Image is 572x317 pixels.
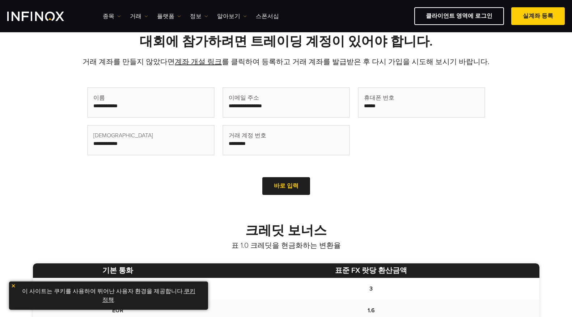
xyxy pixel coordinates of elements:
a: 실계좌 등록 [511,7,565,25]
span: [DEMOGRAPHIC_DATA] [93,131,153,140]
td: USD [33,278,203,300]
img: yellow close icon [11,283,16,288]
a: 스폰서십 [256,12,279,21]
strong: 대회에 참가하려면 트레이딩 계정이 있어야 합니다. [140,34,433,49]
p: 표 1.0 크레딧을 현금화하는 변환율 [33,241,539,251]
p: 이 사이트는 쿠키를 사용하여 뛰어난 사용자 환경을 제공합니다. . [13,285,204,306]
a: INFINOX Logo [7,12,81,21]
th: 기본 통화 [33,263,203,278]
a: 바로 입력 [262,177,310,195]
span: 휴대폰 번호 [364,93,394,102]
a: 플랫폼 [157,12,181,21]
p: 거래 계좌를 만들지 않았다면 를 클릭하여 등록하고 거래 계좌를 발급받은 후 다시 가입을 시도해 보시기 바랍니다. [33,57,539,67]
a: 클라이언트 영역에 로그인 [414,7,504,25]
span: 이메일 주소 [229,93,259,102]
a: 종목 [103,12,121,21]
th: 표준 FX 랏당 환산금액 [203,263,539,278]
a: 정보 [190,12,208,21]
a: 거래 [130,12,148,21]
span: 이름 [93,93,105,102]
td: 3 [203,278,539,300]
a: 계좌 개설 링크 [175,58,222,66]
span: 거래 계정 번호 [229,131,266,140]
strong: 크레딧 보너스 [245,223,327,238]
a: 알아보기 [217,12,247,21]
